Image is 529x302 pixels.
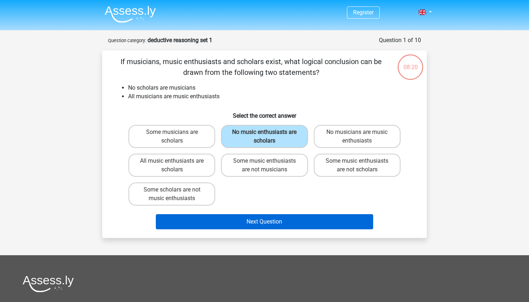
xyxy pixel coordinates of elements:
label: No musicians are music enthusiasts [314,125,401,148]
label: Some scholars are not music enthusiasts [128,182,215,206]
label: Some music enthusiasts are not scholars [314,154,401,177]
strong: deductive reasoning set 1 [148,37,212,44]
li: No scholars are musicians [128,84,415,92]
p: If musicians, music enthusiasts and scholars exist, what logical conclusion can be drawn from the... [114,56,388,78]
button: Next Question [156,214,374,229]
h6: Select the correct answer [114,107,415,119]
label: Some musicians are scholars [128,125,215,148]
label: All music enthusiasts are scholars [128,154,215,177]
div: Question 1 of 10 [379,36,421,45]
img: Assessly logo [23,275,74,292]
label: No music enthusiasts are scholars [221,125,308,148]
small: Question category: [108,38,146,43]
label: Some music enthusiasts are not musicians [221,154,308,177]
a: Register [353,9,374,16]
div: 08:20 [397,54,424,72]
img: Assessly [105,6,156,23]
li: All musicians are music enthusiasts [128,92,415,101]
